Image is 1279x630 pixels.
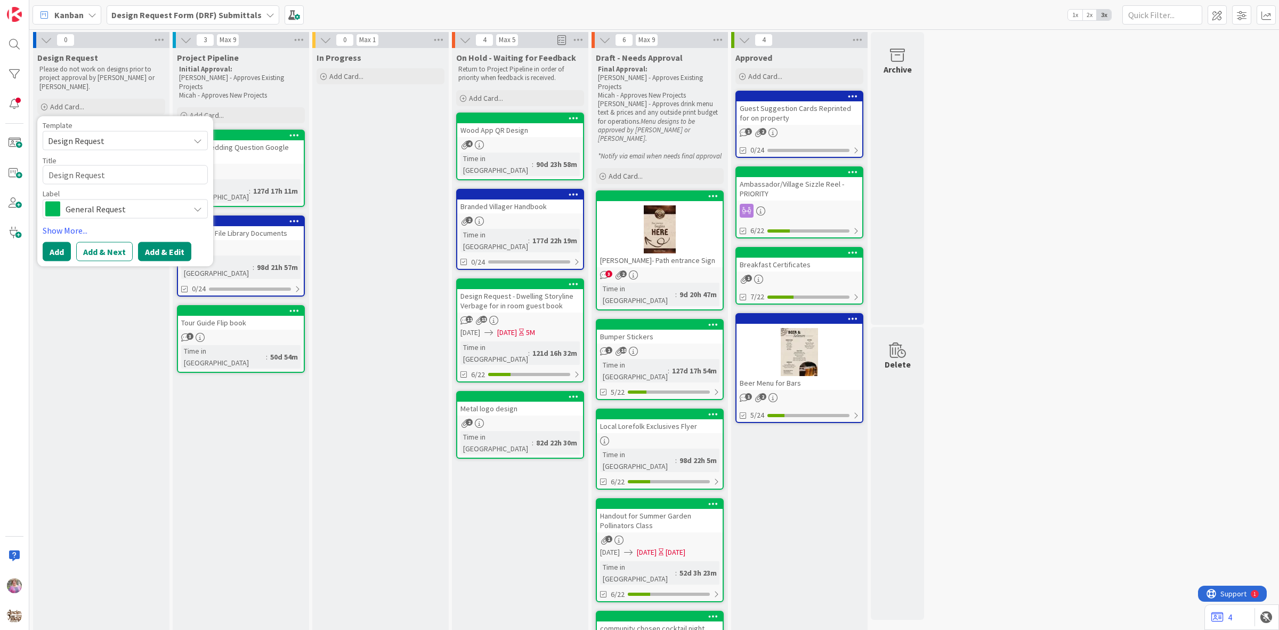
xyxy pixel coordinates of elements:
[253,261,254,273] span: :
[456,391,584,459] a: Metal logo designTime in [GEOGRAPHIC_DATA]:82d 22h 30m
[469,93,503,103] span: Add Card...
[177,130,305,207] a: Create Wedding Question Google FormTime in [GEOGRAPHIC_DATA]:127d 17h 11m
[471,257,485,268] span: 0/24
[884,63,912,76] div: Archive
[178,131,304,164] div: Create Wedding Question Google Form
[532,437,533,449] span: :
[179,74,303,91] p: [PERSON_NAME] - Approves Existing Projects
[600,547,620,558] span: [DATE]
[637,547,657,558] span: [DATE]
[605,347,612,354] span: 1
[532,158,533,170] span: :
[268,351,301,363] div: 50d 54m
[181,179,249,203] div: Time in [GEOGRAPHIC_DATA]
[598,91,722,100] p: Micah - Approves New Projects
[736,314,862,390] div: Beer Menu for Bars
[750,145,764,156] span: 0/24
[460,327,480,338] span: [DATE]
[1097,10,1111,20] span: 3x
[530,235,580,246] div: 177d 22h 19m
[620,347,627,354] span: 10
[759,393,766,400] span: 2
[457,190,583,213] div: Branded Villager Handbook
[666,547,685,558] div: [DATE]
[76,242,133,261] button: Add & Next
[43,155,56,165] label: Title
[187,333,193,340] span: 3
[596,190,724,310] a: [PERSON_NAME]- Path entrance SignTime in [GEOGRAPHIC_DATA]:9d 20h 47m
[598,151,722,161] em: *Notify via email when needs final approval
[735,91,863,158] a: Guest Suggestion Cards Reprinted for on property0/24
[37,52,98,63] span: Design Request
[56,34,75,46] span: 0
[736,376,862,390] div: Beer Menu for Bars
[220,37,236,43] div: Max 9
[735,313,863,423] a: Beer Menu for Bars5/24
[598,100,722,143] p: [PERSON_NAME] - Approves drink menu text & prices and any outside print budget for operations.
[181,256,253,279] div: Time in [GEOGRAPHIC_DATA]
[457,289,583,313] div: Design Request - Dwelling Storyline Verbage for in room guest book
[736,92,862,125] div: Guest Suggestion Cards Reprinted for on property
[178,306,304,330] div: Tour Guide Flip book
[266,351,268,363] span: :
[178,316,304,330] div: Tour Guide Flip book
[254,261,301,273] div: 98d 21h 57m
[66,202,184,217] span: General Request
[736,101,862,125] div: Guest Suggestion Cards Reprinted for on property
[460,153,532,176] div: Time in [GEOGRAPHIC_DATA]
[48,133,181,147] span: Design Request
[748,71,782,81] span: Add Card...
[456,278,584,382] a: Design Request - Dwelling Storyline Verbage for in room guest book[DATE][DATE]5MTime in [GEOGRAPH...
[39,65,163,91] p: Please do not work on designs prior to project approval by [PERSON_NAME] or [PERSON_NAME].
[745,128,752,135] span: 1
[177,52,239,63] span: Project Pipeline
[596,409,724,490] a: Local Lorefolk Exclusives FlyerTime in [GEOGRAPHIC_DATA]:98d 22h 5m6/22
[597,410,723,433] div: Local Lorefolk Exclusives Flyer
[336,34,354,46] span: 0
[138,242,191,261] button: Add & Edit
[456,52,576,63] span: On Hold - Waiting for Feedback
[598,117,697,143] em: Menu designs to be approved by [PERSON_NAME] or [PERSON_NAME].
[600,561,675,585] div: Time in [GEOGRAPHIC_DATA]
[460,229,528,252] div: Time in [GEOGRAPHIC_DATA]
[600,359,668,382] div: Time in [GEOGRAPHIC_DATA]
[597,499,723,532] div: Handout for Summer Garden Pollinators Class
[457,280,583,313] div: Design Request - Dwelling Storyline Verbage for in room guest book
[475,34,493,46] span: 4
[745,393,752,400] span: 1
[611,476,625,488] span: 6/22
[750,291,764,302] span: 7/22
[499,37,515,43] div: Max 5
[179,65,232,74] strong: Initial Approval:
[1068,10,1082,20] span: 1x
[466,217,473,224] span: 2
[533,158,580,170] div: 90d 23h 58m
[675,454,677,466] span: :
[497,327,517,338] span: [DATE]
[605,270,612,277] span: 3
[43,224,208,237] a: Show More...
[457,114,583,137] div: Wood App QR Design
[759,128,766,135] span: 2
[177,305,305,373] a: Tour Guide Flip bookTime in [GEOGRAPHIC_DATA]:50d 54m
[611,589,625,600] span: 6/22
[597,419,723,433] div: Local Lorefolk Exclusives Flyer
[177,216,305,297] a: Tripleseat File Library DocumentsTime in [GEOGRAPHIC_DATA]:98d 21h 57m0/24
[597,509,723,532] div: Handout for Summer Garden Pollinators Class
[178,140,304,164] div: Create Wedding Question Google Form
[466,140,473,147] span: 4
[750,410,764,421] span: 5/24
[179,91,303,100] p: Micah - Approves New Projects
[735,52,772,63] span: Approved
[43,121,72,129] span: Template
[50,102,84,111] span: Add Card...
[54,9,84,21] span: Kanban
[611,387,625,398] span: 5/22
[750,225,764,236] span: 6/22
[528,235,530,246] span: :
[736,248,862,272] div: Breakfast Certificates
[735,247,863,305] a: Breakfast Certificates7/22
[7,7,22,22] img: Visit kanbanzone.com
[596,319,724,400] a: Bumper StickersTime in [GEOGRAPHIC_DATA]:127d 17h 54m5/22
[596,52,683,63] span: Draft - Needs Approval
